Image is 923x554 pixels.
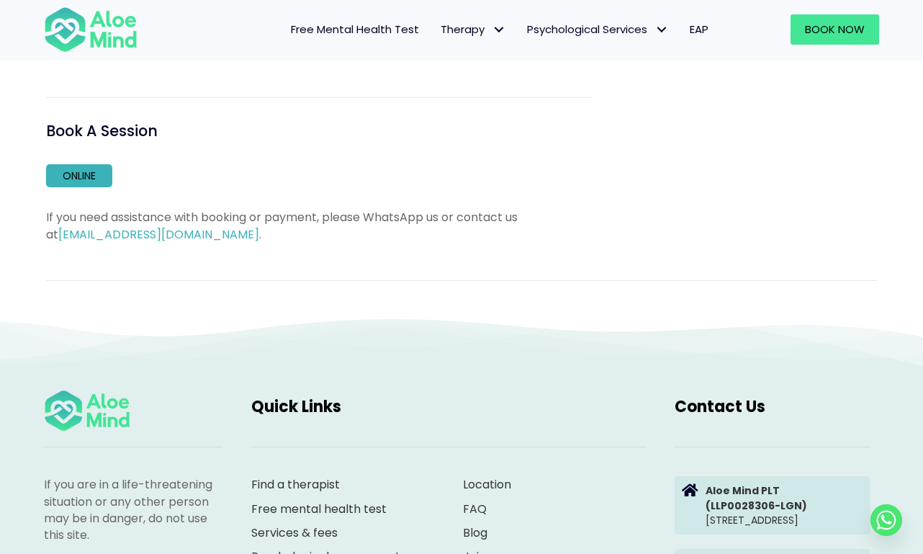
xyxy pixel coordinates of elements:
span: Quick Links [251,396,341,418]
a: EAP [679,14,719,45]
span: Book Now [805,22,865,37]
p: If you are in a life-threatening situation or any other person may be in danger, do not use this ... [44,476,222,543]
span: Free Mental Health Test [291,22,419,37]
a: Free mental health test [251,501,387,517]
span: Psychological Services [527,22,668,37]
span: Psychological Services: submenu [651,19,672,40]
span: Therapy: submenu [488,19,509,40]
p: [STREET_ADDRESS] [706,483,863,527]
img: Aloe mind Logo [44,6,138,53]
a: Location [463,476,511,493]
a: [EMAIL_ADDRESS][DOMAIN_NAME] [58,226,259,243]
span: Book A Session [46,120,158,141]
span: Contact Us [675,396,765,418]
a: Book Now [791,14,879,45]
a: Aloe Mind PLT(LLP0028306-LGN)[STREET_ADDRESS] [675,476,870,535]
a: Services & fees [251,524,338,541]
span: EAP [690,22,708,37]
strong: (LLP0028306-LGN) [706,499,807,513]
a: Blog [463,524,487,541]
img: Aloe mind Logo [44,389,130,433]
a: TherapyTherapy: submenu [430,14,516,45]
strong: Aloe Mind PLT [706,483,780,498]
a: Whatsapp [870,504,902,536]
span: Therapy [441,22,505,37]
a: Psychological ServicesPsychological Services: submenu [516,14,679,45]
a: Free Mental Health Test [280,14,430,45]
p: If you need assistance with booking or payment, please WhatsApp us or contact us at . [46,209,593,242]
a: FAQ [463,501,487,517]
nav: Menu [156,14,719,45]
a: Find a therapist [251,476,340,493]
a: Online [46,164,112,187]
